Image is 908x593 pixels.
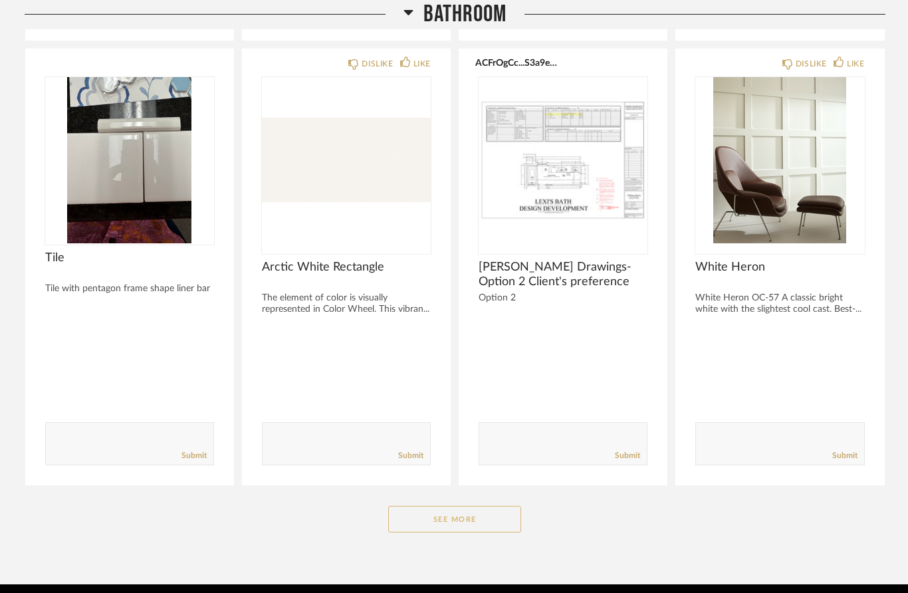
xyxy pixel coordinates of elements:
[847,57,864,70] div: LIKE
[262,77,431,243] div: 0
[695,260,864,275] span: White Heron
[262,293,431,315] div: The element of color is visually represented in Color Wheel. This vibran...
[479,77,647,243] img: undefined
[262,77,431,243] img: undefined
[388,506,521,533] button: See More
[695,77,864,243] img: undefined
[475,57,560,68] button: ACFrOgCc...S3a9euH9.pdf
[45,283,214,295] div: Tile with pentagon frame shape liner bar
[479,260,647,289] span: [PERSON_NAME] Drawings-Option 2 Client's preference
[479,77,647,243] div: 0
[695,77,864,243] div: 0
[413,57,431,70] div: LIKE
[615,450,640,461] a: Submit
[479,293,647,304] div: Option 2
[796,57,827,70] div: DISLIKE
[832,450,857,461] a: Submit
[45,77,214,243] img: undefined
[362,57,393,70] div: DISLIKE
[262,260,431,275] span: Arctic White Rectangle
[695,293,864,315] div: White Heron OC-57 A classic bright white with the slightest cool cast. Best-...
[45,251,214,265] span: Tile
[398,450,423,461] a: Submit
[181,450,207,461] a: Submit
